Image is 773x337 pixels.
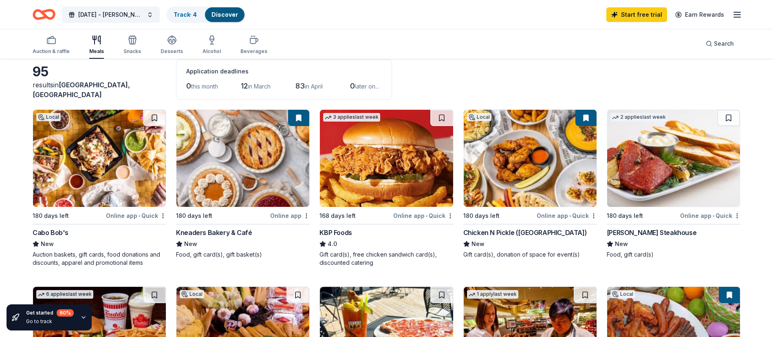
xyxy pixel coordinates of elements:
div: [PERSON_NAME] Steakhouse [607,228,696,237]
div: 168 days left [319,211,356,221]
span: 4.0 [328,239,337,249]
span: [DATE] - [PERSON_NAME][GEOGRAPHIC_DATA] [78,10,143,20]
span: New [615,239,628,249]
div: Local [467,113,491,121]
div: results [33,80,166,100]
button: Meals [89,32,104,59]
div: 180 days left [33,211,69,221]
a: Image for Perry's Steakhouse2 applieslast week180 days leftOnline app•Quick[PERSON_NAME] Steakhou... [607,109,740,259]
span: New [184,239,197,249]
div: Application deadlines [186,67,382,76]
span: • [426,213,427,219]
span: this month [191,83,218,90]
span: 12 [241,82,248,90]
div: Gift card(s), free chicken sandwich card(s), discounted catering [319,251,453,267]
div: Online app [270,211,310,221]
a: Image for KBP Foods3 applieslast week168 days leftOnline app•QuickKBP Foods4.0Gift card(s), free ... [319,109,453,267]
div: Local [180,290,204,298]
div: 180 days left [176,211,212,221]
div: Food, gift card(s) [607,251,740,259]
div: Snacks [123,48,141,55]
button: Search [699,35,740,52]
a: Image for Chicken N Pickle (San Antonio)Local180 days leftOnline app•QuickChicken N Pickle ([GEOG... [463,109,597,259]
span: New [41,239,54,249]
span: 83 [295,82,305,90]
button: Snacks [123,32,141,59]
div: 95 [33,64,166,80]
div: Online app Quick [106,211,166,221]
span: later on... [355,83,379,90]
div: Chicken N Pickle ([GEOGRAPHIC_DATA]) [463,228,587,237]
div: 1 apply last week [467,290,518,299]
button: Desserts [161,32,183,59]
span: in April [305,83,323,90]
div: Online app Quick [393,211,454,221]
img: Image for Kneaders Bakery & Café [176,110,309,207]
button: Track· 4Discover [166,7,245,23]
span: [GEOGRAPHIC_DATA], [GEOGRAPHIC_DATA] [33,81,130,99]
span: • [713,213,714,219]
span: • [139,213,140,219]
div: Auction & raffle [33,48,70,55]
button: Beverages [240,32,267,59]
div: 180 days left [463,211,500,221]
div: Get started [26,309,74,317]
div: Local [36,113,61,121]
span: in March [248,83,271,90]
span: • [569,213,571,219]
div: Cabo Bob's [33,228,68,237]
span: Search [714,39,734,49]
a: Discover [211,11,238,18]
div: Local [610,290,635,298]
div: Gift card(s), donation of space for event(s) [463,251,597,259]
div: 2 applies last week [610,113,667,122]
div: KBP Foods [319,228,352,237]
button: [DATE] - [PERSON_NAME][GEOGRAPHIC_DATA] [62,7,160,23]
div: Beverages [240,48,267,55]
span: New [471,239,485,249]
div: Online app Quick [537,211,597,221]
a: Start free trial [606,7,667,22]
img: Image for Perry's Steakhouse [607,110,740,207]
img: Image for Cabo Bob's [33,110,166,207]
a: Home [33,5,55,24]
img: Image for KBP Foods [320,110,453,207]
a: Earn Rewards [670,7,729,22]
div: Desserts [161,48,183,55]
div: 180 days left [607,211,643,221]
div: 60 % [57,309,74,317]
div: Online app Quick [680,211,740,221]
a: Image for Cabo Bob'sLocal180 days leftOnline app•QuickCabo Bob'sNewAuction baskets, gift cards, f... [33,109,166,267]
a: Image for Kneaders Bakery & Café180 days leftOnline appKneaders Bakery & CaféNewFood, gift card(s... [176,109,310,259]
div: Go to track [26,318,74,325]
div: 3 applies last week [323,113,380,122]
a: Track· 4 [174,11,197,18]
div: Alcohol [203,48,221,55]
div: Meals [89,48,104,55]
span: 0 [186,82,191,90]
img: Image for Chicken N Pickle (San Antonio) [464,110,597,207]
div: Auction baskets, gift cards, food donations and discounts, apparel and promotional items [33,251,166,267]
button: Auction & raffle [33,32,70,59]
div: Kneaders Bakery & Café [176,228,252,237]
div: 6 applies last week [36,290,93,299]
span: 0 [350,82,355,90]
button: Alcohol [203,32,221,59]
div: Food, gift card(s), gift basket(s) [176,251,310,259]
span: in [33,81,130,99]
